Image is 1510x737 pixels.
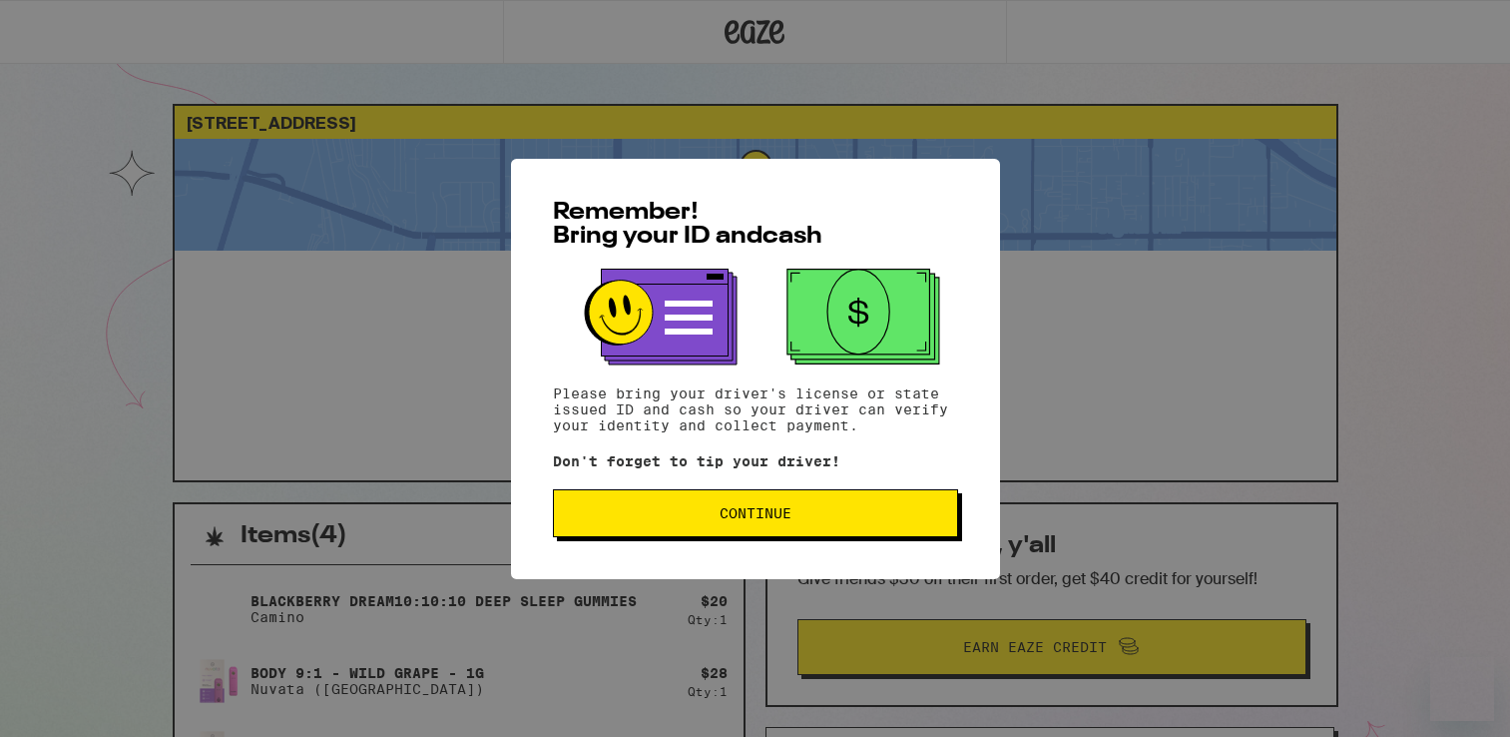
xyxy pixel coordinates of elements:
[553,201,822,249] span: Remember! Bring your ID and cash
[1430,657,1494,721] iframe: Button to launch messaging window
[553,385,958,433] p: Please bring your driver's license or state issued ID and cash so your driver can verify your ide...
[553,489,958,537] button: Continue
[720,506,791,520] span: Continue
[553,453,958,469] p: Don't forget to tip your driver!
